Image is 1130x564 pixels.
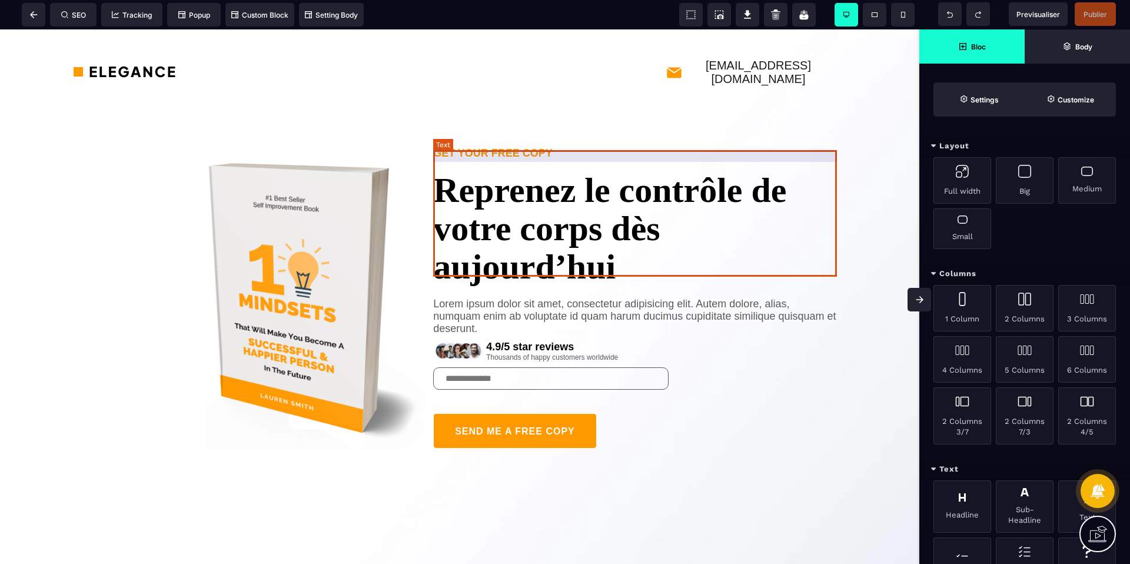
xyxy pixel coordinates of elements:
span: Settings [933,82,1025,117]
div: 3 Columns [1058,285,1116,331]
div: Big [996,157,1053,204]
span: Custom Block [231,11,288,19]
div: Medium [1058,157,1116,204]
strong: Body [1075,42,1092,51]
div: Text [1058,480,1116,533]
div: Sub-Headline [996,480,1053,533]
span: Open Layer Manager [1025,29,1130,64]
div: Columns [919,263,1130,285]
div: Headline [933,480,991,533]
div: 2 Columns 4/5 [1058,387,1116,444]
span: Screenshot [707,3,731,26]
span: Previsualiser [1016,10,1060,19]
span: Setting Body [305,11,358,19]
span: Publier [1084,10,1107,19]
img: 7ce4f1d884bec3e3122cfe95a8df0004_rating.png [433,310,486,333]
text: Reprenez le contrôle de votre corps dès aujourd’hui [433,130,837,257]
strong: Bloc [971,42,986,51]
div: 2 Columns [996,285,1053,331]
img: 8aeef015e0ebd4251a34490ffea99928_mail.png [666,35,683,52]
div: 2 Columns 3/7 [933,387,991,444]
span: Tracking [112,11,152,19]
span: Open Style Manager [1025,82,1116,117]
div: 5 Columns [996,336,1053,383]
div: 6 Columns [1058,336,1116,383]
span: View components [679,3,703,26]
span: Open Blocks [919,29,1025,64]
strong: Customize [1058,95,1094,104]
span: Popup [178,11,210,19]
div: 4 Columns [933,336,991,383]
div: 1 Column [933,285,991,331]
strong: Settings [971,95,999,104]
div: Small [933,208,991,249]
text: [EMAIL_ADDRESS][DOMAIN_NAME] [683,29,834,57]
span: SEO [61,11,86,19]
img: 3641f64acada0ca4112b0c08ceba2397_book_2.png [171,89,433,447]
img: 36a31ef8dffae9761ab5e8e4264402e5_logo.png [74,33,175,51]
div: 2 Columns 7/3 [996,387,1053,444]
div: Layout [919,135,1130,157]
button: SEND ME A FREE COPY [433,384,597,419]
div: Full width [933,157,991,204]
span: Preview [1009,2,1068,26]
div: Text [919,459,1130,480]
